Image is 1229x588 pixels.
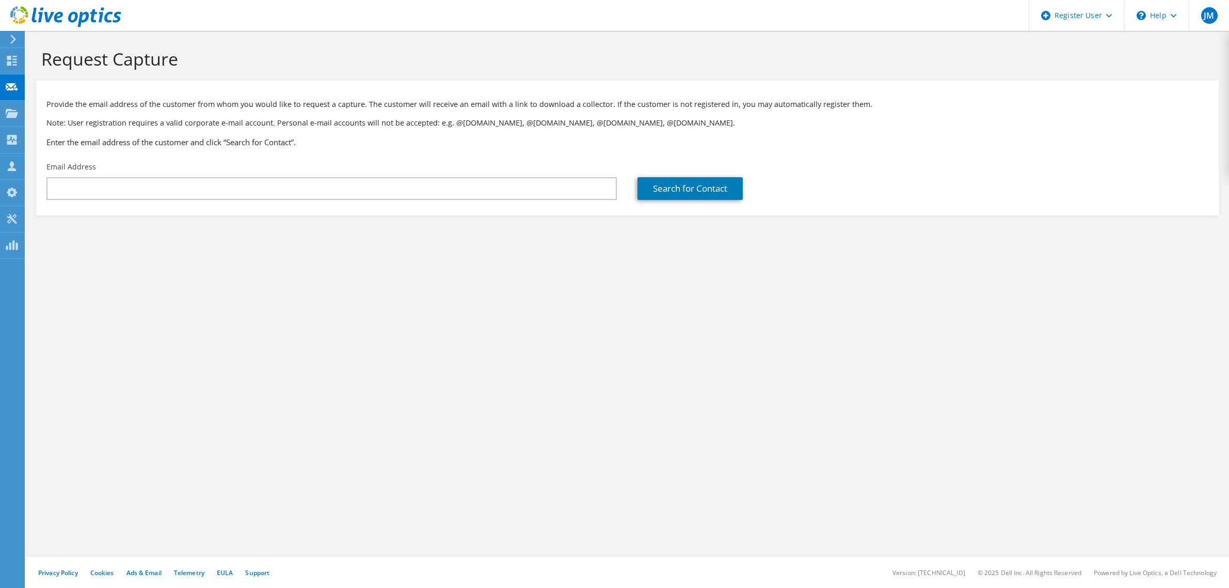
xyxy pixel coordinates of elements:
[637,177,743,200] a: Search for Contact
[46,136,1208,148] h3: Enter the email address of the customer and click “Search for Contact”.
[1137,11,1146,20] svg: \n
[892,568,965,577] li: Version: [TECHNICAL_ID]
[90,568,114,577] a: Cookies
[38,568,78,577] a: Privacy Policy
[245,568,269,577] a: Support
[41,48,1208,70] h1: Request Capture
[1201,7,1218,24] span: JM
[978,568,1081,577] li: © 2025 Dell Inc. All Rights Reserved
[46,99,1208,110] p: Provide the email address of the customer from whom you would like to request a capture. The cust...
[46,117,1208,129] p: Note: User registration requires a valid corporate e-mail account. Personal e-mail accounts will ...
[217,568,233,577] a: EULA
[1094,568,1217,577] li: Powered by Live Optics, a Dell Technology
[174,568,204,577] a: Telemetry
[46,162,96,172] label: Email Address
[126,568,162,577] a: Ads & Email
